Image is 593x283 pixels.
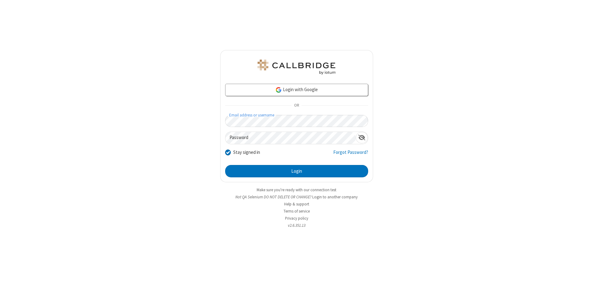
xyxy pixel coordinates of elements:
a: Terms of service [284,209,310,214]
a: Forgot Password? [333,149,368,161]
img: QA Selenium DO NOT DELETE OR CHANGE [256,60,337,74]
a: Login with Google [225,84,368,96]
li: v2.6.351.13 [220,222,373,228]
a: Help & support [284,201,309,207]
span: OR [292,101,301,110]
input: Password [225,132,356,144]
img: google-icon.png [275,87,282,93]
a: Make sure you're ready with our connection test [257,187,336,192]
button: Login [225,165,368,177]
div: Show password [356,132,368,143]
a: Privacy policy [285,216,308,221]
li: Not QA Selenium DO NOT DELETE OR CHANGE? [220,194,373,200]
input: Email address or username [225,115,368,127]
label: Stay signed in [233,149,260,156]
button: Login to another company [312,194,358,200]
